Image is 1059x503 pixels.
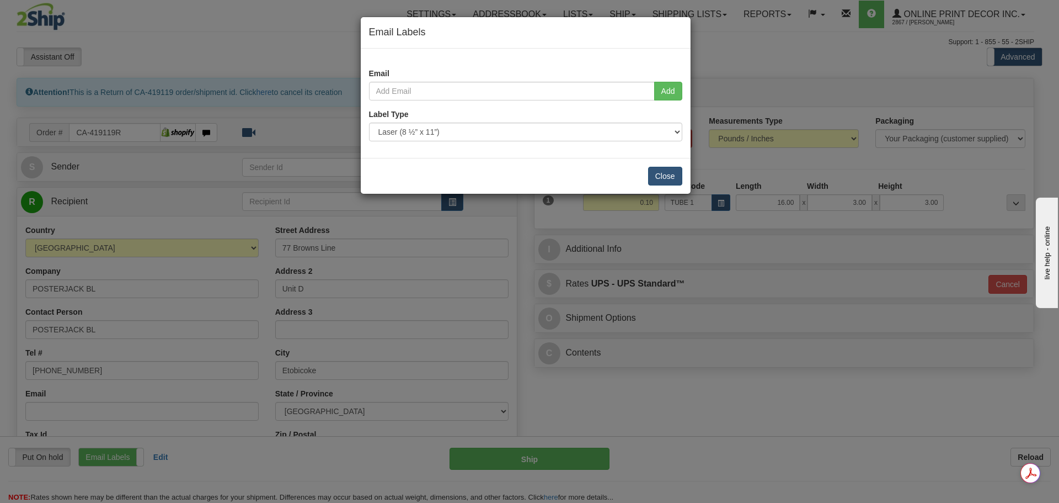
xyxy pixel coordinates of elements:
[648,167,682,186] button: Close
[369,68,389,79] label: Email
[369,25,682,40] h4: Email Labels
[369,109,409,120] label: Label Type
[8,9,102,18] div: live help - online
[654,82,682,100] button: Add
[1034,195,1058,308] iframe: chat widget
[369,82,655,100] input: Add Email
